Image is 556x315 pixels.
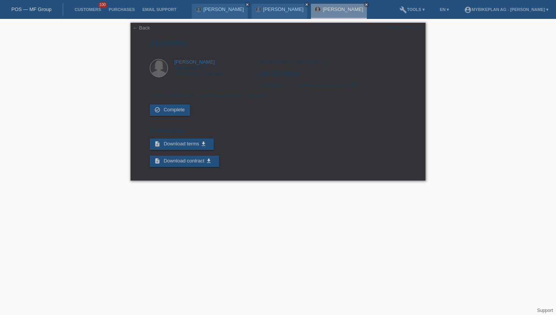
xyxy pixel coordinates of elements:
a: POS — MF Group [11,6,51,12]
div: POSP00028339 [387,25,422,31]
a: Support [537,308,553,313]
a: [PERSON_NAME] [174,59,215,65]
i: close [365,3,368,6]
span: Download terms [164,141,199,147]
a: buildTools ▾ [396,7,429,12]
i: check_circle_outline [154,107,160,113]
h2: CHF 10'000.00 [256,70,406,82]
span: Download contract [164,158,205,164]
div: Stallikerstr. 35 8142 Uitikon Waldegg [174,59,222,76]
a: close [304,2,309,7]
a: check_circle_outline Complete [150,104,190,116]
a: description Download contract get_app [150,156,219,167]
i: get_app [206,158,212,164]
i: close [245,3,249,6]
a: [PERSON_NAME] [323,6,363,12]
i: description [154,158,160,164]
a: description Download terms get_app [150,139,214,150]
span: Complete [164,107,185,112]
div: [GEOGRAPHIC_DATA], [DATE] Instalments (48 instalments) (Ausserhalb KKG) [256,59,406,93]
a: Customers [71,7,105,12]
i: description [154,141,160,147]
a: close [245,2,250,7]
h2: Downloads [150,127,406,139]
i: build [399,6,407,14]
a: EN ▾ [436,7,453,12]
a: account_circleMybikeplan AG - [PERSON_NAME] ▾ [460,7,552,12]
a: Email Support [138,7,180,12]
i: close [305,3,309,6]
i: account_circle [464,6,472,14]
i: get_app [200,141,207,147]
a: [PERSON_NAME] [203,6,244,12]
p: The purchase is still open and needs to be completed. [150,93,406,99]
a: close [364,2,369,7]
a: [PERSON_NAME] [263,6,304,12]
h1: Purchase [150,38,406,48]
a: ← Back [133,25,150,31]
span: 100 [98,2,107,8]
a: Purchases [105,7,138,12]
